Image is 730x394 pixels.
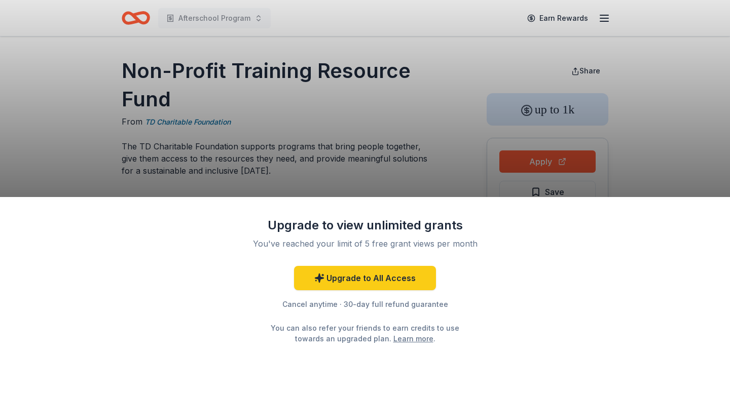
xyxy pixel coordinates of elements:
[245,238,485,250] div: You've reached your limit of 5 free grant views per month
[393,333,433,344] a: Learn more
[294,266,436,290] a: Upgrade to All Access
[233,298,497,310] div: Cancel anytime · 30-day full refund guarantee
[233,217,497,233] div: Upgrade to view unlimited grants
[262,323,468,344] div: You can also refer your friends to earn credits to use towards an upgraded plan. .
